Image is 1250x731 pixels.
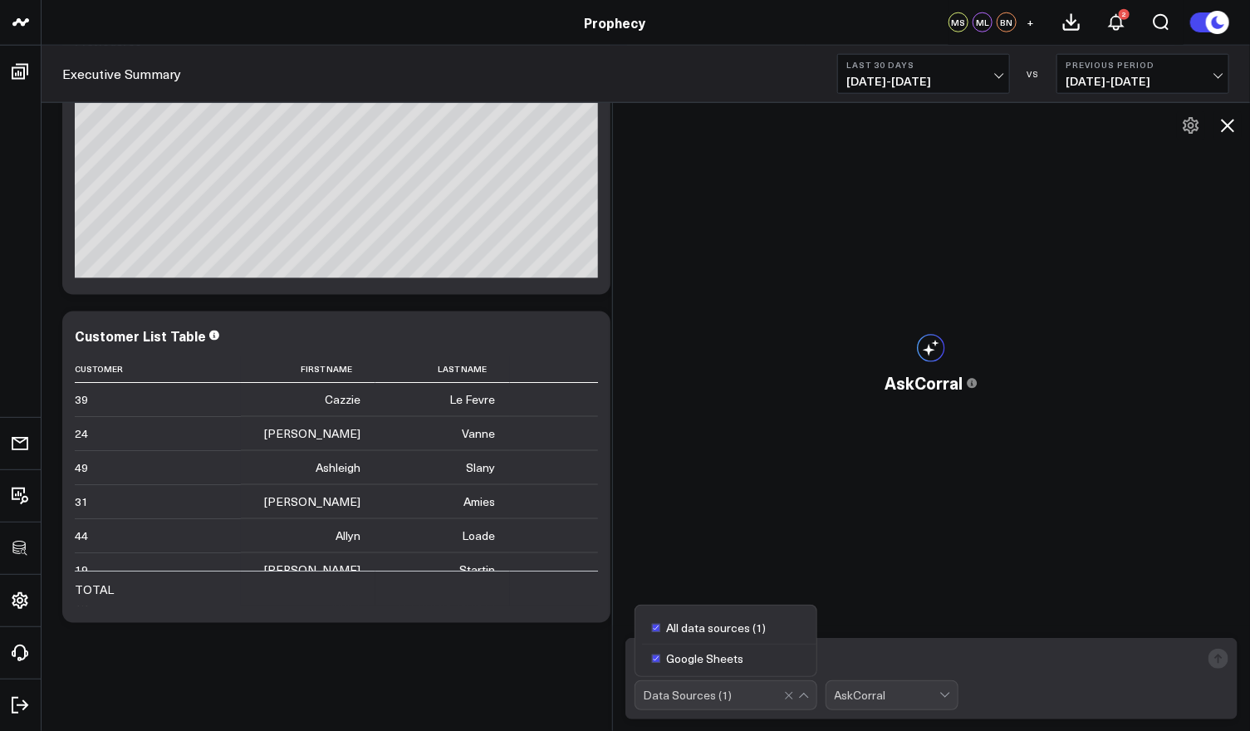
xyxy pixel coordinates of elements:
[459,562,495,578] div: Startin
[1119,9,1130,20] div: 2
[667,653,744,665] span: Google Sheets
[75,493,88,510] div: 31
[75,562,88,578] div: 19
[837,54,1010,94] button: Last 30 Days[DATE]-[DATE]
[949,12,968,32] div: MS
[264,425,360,442] div: [PERSON_NAME]
[1021,12,1041,32] button: +
[510,356,821,383] th: Email
[846,75,1001,88] span: [DATE] - [DATE]
[75,581,114,598] div: TOTAL
[1056,54,1229,94] button: Previous Period[DATE]-[DATE]
[449,391,495,408] div: Le Fevre
[466,459,495,476] div: Slany
[997,12,1017,32] div: BN
[241,356,375,383] th: First Name
[75,425,88,442] div: 24
[325,391,360,408] div: Cazzie
[264,493,360,510] div: [PERSON_NAME]
[584,13,645,32] a: Prophecy
[1066,75,1220,88] span: [DATE] - [DATE]
[264,562,360,578] div: [PERSON_NAME]
[835,689,939,702] div: AskCorral
[462,425,495,442] div: Vanne
[75,391,88,408] div: 39
[846,60,1001,70] b: Last 30 Days
[1027,17,1035,28] span: +
[75,527,88,544] div: 44
[1066,60,1220,70] b: Previous Period
[1018,69,1048,79] div: VS
[462,527,495,544] div: Loade
[973,12,993,32] div: ML
[463,493,495,510] div: Amies
[62,65,181,83] a: Executive Summary
[667,622,767,634] span: All data sources ( 1 )
[75,356,241,383] th: Customer
[885,370,963,395] span: AskCorral
[75,459,88,476] div: 49
[75,326,206,345] div: Customer List Table
[336,527,360,544] div: Allyn
[375,356,510,383] th: Last Name
[316,459,360,476] div: Ashleigh
[644,689,733,702] div: Data Sources ( 1 )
